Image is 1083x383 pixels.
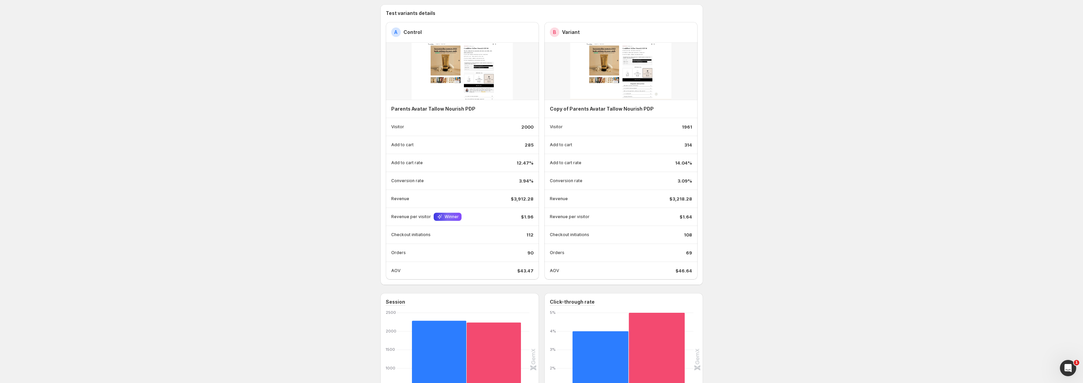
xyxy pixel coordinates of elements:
p: Revenue per visitor [391,214,431,219]
p: Orders [391,250,406,255]
p: 112 [526,231,534,238]
p: Conversion rate [550,178,582,184]
p: $43.47 [517,267,534,274]
h4: Parents Avatar Tallow Nourish PDP [391,106,475,112]
p: Checkout initiations [550,232,589,237]
p: AOV [550,268,559,273]
h4: Copy of Parents Avatar Tallow Nourish PDP [550,106,654,112]
iframe: Intercom live chat [1060,360,1076,376]
p: $46.64 [675,267,692,274]
p: Add to cart [550,142,572,148]
img: -pages-spf50kidsviewgp-template-578876555241980513_thumbnail.jpg [544,43,698,100]
span: 1 [1074,360,1079,365]
p: 90 [527,249,534,256]
h2: B [553,29,556,36]
span: Winner [445,214,459,219]
p: 1961 [682,123,692,130]
p: Revenue [550,196,568,202]
p: Orders [550,250,564,255]
p: Visitor [391,124,404,130]
h2: Control [403,29,422,36]
p: $1.64 [680,213,692,220]
p: 108 [684,231,692,238]
p: Add to cart rate [550,160,581,166]
p: 3.09% [678,177,692,184]
text: 5% [550,310,556,315]
h2: Variant [562,29,580,36]
h3: Test variants details [386,10,698,17]
p: $3,218.28 [669,195,692,202]
p: Visitor [550,124,563,130]
p: Revenue per visitor [550,214,590,219]
text: 1500 [386,347,395,352]
text: 1000 [386,366,395,370]
h2: A [394,29,397,36]
text: 2% [550,366,556,370]
p: 2000 [521,123,534,130]
p: 3.94% [519,177,534,184]
p: Revenue [391,196,409,202]
p: 14.04% [675,159,692,166]
p: 12.47% [517,159,534,166]
p: Conversion rate [391,178,424,184]
img: -pages-spf50kids_thumbnail.jpg [386,43,539,100]
h3: Click-through rate [550,299,595,305]
text: 4% [550,329,556,333]
p: 285 [525,141,534,148]
p: Checkout initiations [391,232,431,237]
p: 69 [686,249,692,256]
text: 2500 [386,310,396,315]
text: 2000 [386,329,396,333]
h3: Session [386,299,405,305]
p: Add to cart rate [391,160,423,166]
p: $3,912.28 [511,195,534,202]
p: $1.96 [521,213,534,220]
p: AOV [391,268,400,273]
p: Add to cart [391,142,414,148]
p: 314 [684,141,692,148]
text: 3% [550,347,556,352]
